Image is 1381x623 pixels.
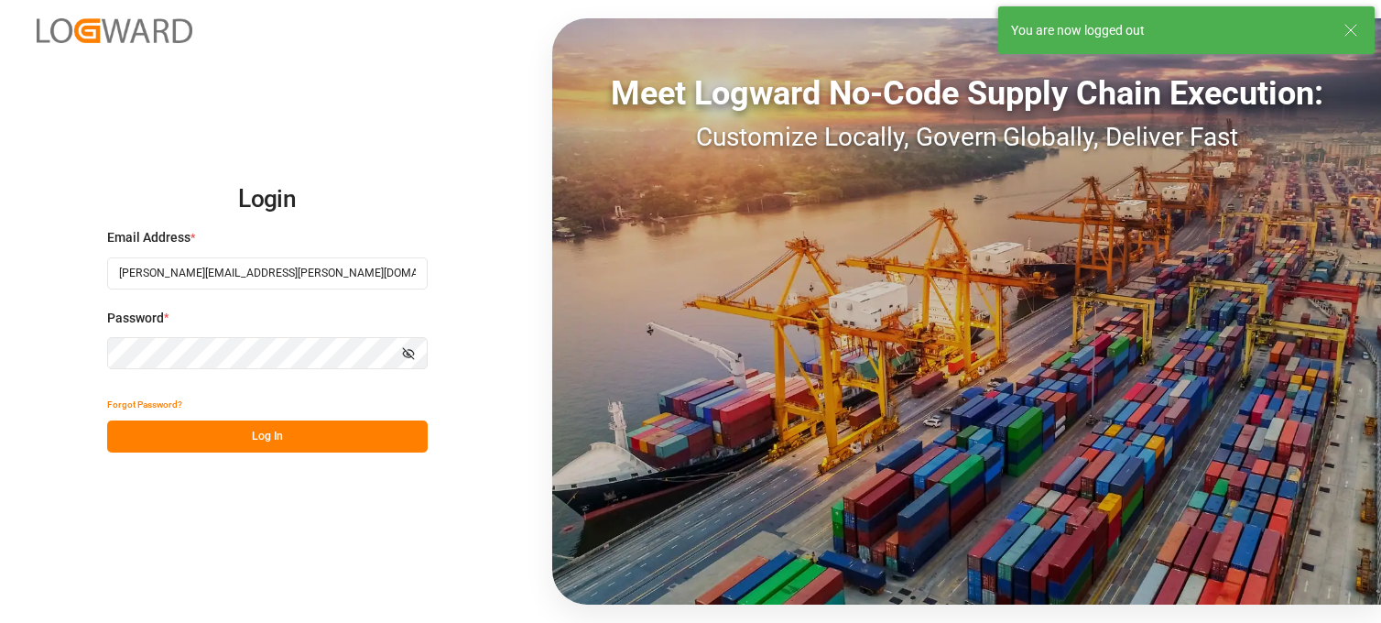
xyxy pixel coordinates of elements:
[107,257,428,290] input: Enter your email
[552,69,1381,118] div: Meet Logward No-Code Supply Chain Execution:
[107,388,182,421] button: Forgot Password?
[552,118,1381,157] div: Customize Locally, Govern Globally, Deliver Fast
[107,309,164,328] span: Password
[107,170,428,229] h2: Login
[107,421,428,453] button: Log In
[107,228,190,247] span: Email Address
[1011,21,1326,40] div: You are now logged out
[37,18,192,43] img: Logward_new_orange.png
